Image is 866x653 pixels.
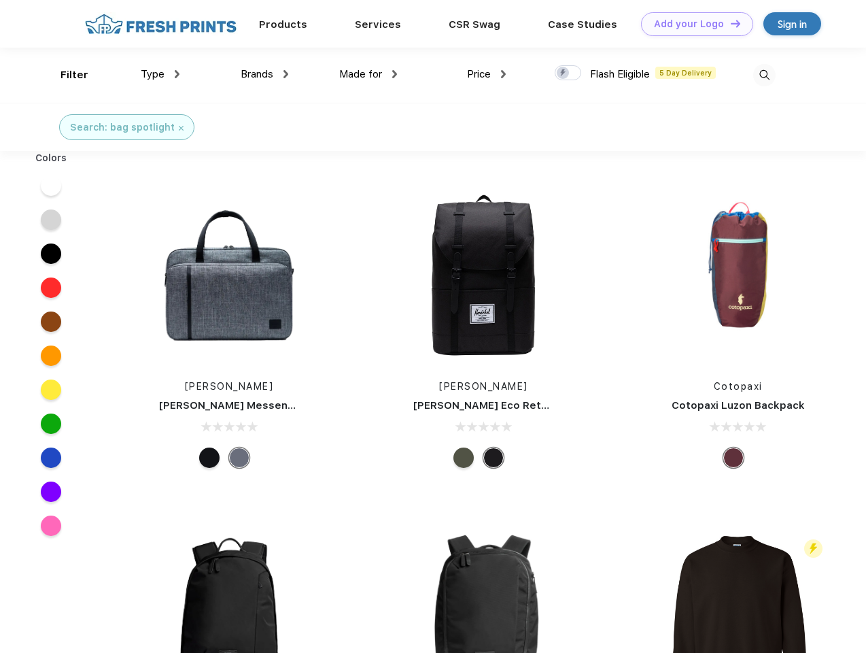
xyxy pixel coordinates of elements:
[753,64,776,86] img: desktop_search.svg
[501,70,506,78] img: dropdown.png
[393,185,574,366] img: func=resize&h=266
[339,68,382,80] span: Made for
[159,399,306,412] a: [PERSON_NAME] Messenger
[731,20,740,27] img: DT
[25,151,77,165] div: Colors
[179,126,184,131] img: filter_cancel.svg
[483,448,504,468] div: Black
[392,70,397,78] img: dropdown.png
[229,448,249,468] div: Raven Crosshatch
[763,12,821,35] a: Sign in
[175,70,179,78] img: dropdown.png
[655,67,716,79] span: 5 Day Delivery
[654,18,724,30] div: Add your Logo
[185,381,274,392] a: [PERSON_NAME]
[453,448,474,468] div: Forest
[141,68,164,80] span: Type
[778,16,807,32] div: Sign in
[714,381,763,392] a: Cotopaxi
[283,70,288,78] img: dropdown.png
[439,381,528,392] a: [PERSON_NAME]
[241,68,273,80] span: Brands
[139,185,319,366] img: func=resize&h=266
[590,68,650,80] span: Flash Eligible
[804,539,822,558] img: flash_active_toggle.svg
[467,68,491,80] span: Price
[81,12,241,36] img: fo%20logo%202.webp
[259,18,307,31] a: Products
[723,448,744,468] div: Surprise
[648,185,829,366] img: func=resize&h=266
[413,399,691,412] a: [PERSON_NAME] Eco Retreat 15" Computer Backpack
[70,120,175,135] div: Search: bag spotlight
[672,399,805,412] a: Cotopaxi Luzon Backpack
[199,448,220,468] div: Black
[60,67,88,83] div: Filter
